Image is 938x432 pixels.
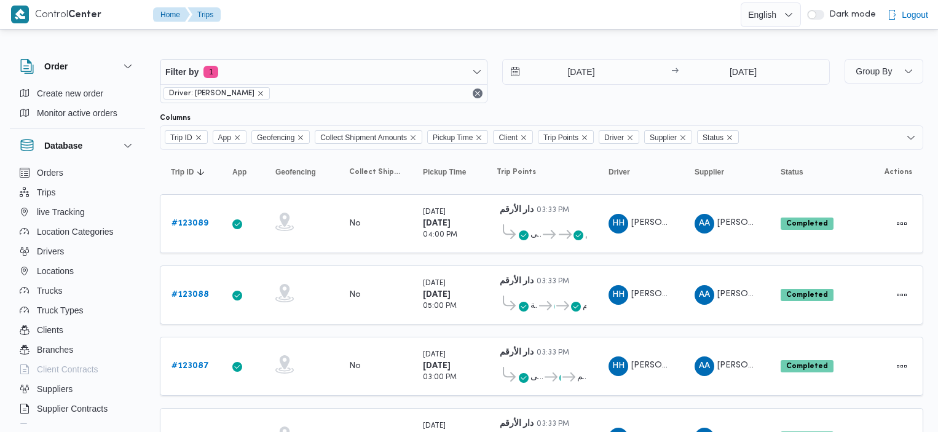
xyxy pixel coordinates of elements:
div: No [349,289,361,300]
span: Supplier [650,131,677,144]
button: remove selected entity [257,90,264,97]
small: 03:33 PM [537,278,569,285]
button: Group By [845,59,923,84]
span: Supplier [695,167,724,177]
button: Location Categories [15,222,140,242]
button: Trucks [15,281,140,300]
span: Collect Shipment Amounts [315,130,422,144]
button: Remove [470,86,485,101]
button: Database [20,138,135,153]
h3: Database [44,138,82,153]
button: Drivers [15,242,140,261]
button: Remove Supplier from selection in this group [679,134,687,141]
span: [PERSON_NAME] [631,219,701,227]
b: [DATE] [423,362,451,370]
button: Home [153,7,190,22]
span: Driver [604,131,624,144]
span: دار الأرقم [577,370,586,385]
button: App [227,162,258,182]
span: Group By [856,66,892,76]
span: Filter by [165,65,199,79]
button: Clients [15,320,140,340]
span: Supplier [644,130,692,144]
span: AA [699,356,710,376]
div: → [671,68,679,76]
button: Suppliers [15,379,140,399]
small: [DATE] [423,423,446,430]
span: HH [612,214,625,234]
label: Columns [160,113,191,123]
span: [PERSON_NAME] [PERSON_NAME] ابو شششششششش [717,361,937,369]
span: Trucks [37,283,62,298]
b: # 123088 [171,291,209,299]
div: Hajr Hsham Khidhuir [609,356,628,376]
button: Remove Trip Points from selection in this group [581,134,588,141]
button: Actions [892,285,912,305]
div: Abad Alsalam Muhammad Ahmad Ibarahaiam Abo Shshshshshshshsh [695,356,714,376]
small: [DATE] [423,209,446,216]
span: App [218,131,231,144]
div: Abad Alsalam Muhammad Ahmad Ibarahaiam Abo Shshshshshshshsh [695,285,714,305]
b: [DATE] [423,219,451,227]
span: Geofencing [251,130,310,144]
span: HH [612,356,625,376]
span: Clients [37,323,63,337]
span: Trip ID [165,130,208,144]
div: Database [10,163,145,429]
span: Geofencing [257,131,294,144]
button: Branches [15,340,140,359]
span: Trip Points [538,130,594,144]
span: مكتب إلى [530,370,543,385]
span: Supplier Contracts [37,401,108,416]
span: Pickup Time [423,167,466,177]
button: Logout [882,2,933,27]
span: Status [703,131,723,144]
span: Client [499,131,518,144]
small: 03:00 PM [423,374,457,381]
button: Remove Trip ID from selection in this group [195,134,202,141]
button: Supplier Contracts [15,399,140,418]
span: دار الأرقم [585,227,586,242]
span: Truck Types [37,303,83,318]
span: Collect Shipment Amounts [349,167,401,177]
button: Remove Geofencing from selection in this group [297,134,304,141]
span: App [213,130,246,144]
span: Logout [902,7,928,22]
button: Supplier [690,162,763,182]
span: [PERSON_NAME] [631,290,701,298]
span: Completed [781,289,834,301]
button: Remove App from selection in this group [234,134,241,141]
button: Geofencing [270,162,332,182]
span: Trip Points [497,167,536,177]
div: No [349,218,361,229]
button: Actions [892,214,912,234]
b: Completed [786,220,828,227]
button: Order [20,59,135,74]
button: Remove Collect Shipment Amounts from selection in this group [409,134,417,141]
span: AA [699,214,710,234]
button: Truck Types [15,300,140,320]
button: Remove Driver from selection in this group [626,134,634,141]
span: live Tracking [37,205,85,219]
span: Drivers [37,244,64,259]
span: App [232,167,246,177]
span: Orders [37,165,63,180]
input: Press the down key to open a popover containing a calendar. [682,60,805,84]
b: Completed [786,363,828,370]
span: 1 active filters [203,66,218,78]
small: 03:33 PM [537,207,569,214]
span: Location Categories [37,224,114,239]
h3: Order [44,59,68,74]
span: Driver: [PERSON_NAME] [169,88,254,99]
span: Collect Shipment Amounts [320,131,407,144]
span: Trips [37,185,56,200]
span: Create new order [37,86,103,101]
button: Trips [15,183,140,202]
button: Remove Client from selection in this group [520,134,527,141]
img: X8yXhbKr1z7QwAAAABJRU5ErkJggg== [11,6,29,23]
button: Filter by1 active filters [160,60,487,84]
span: Completed [781,218,834,230]
iframe: chat widget [12,383,52,420]
button: Trip IDSorted in descending order [166,162,215,182]
span: دار الأرقم [583,299,586,313]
